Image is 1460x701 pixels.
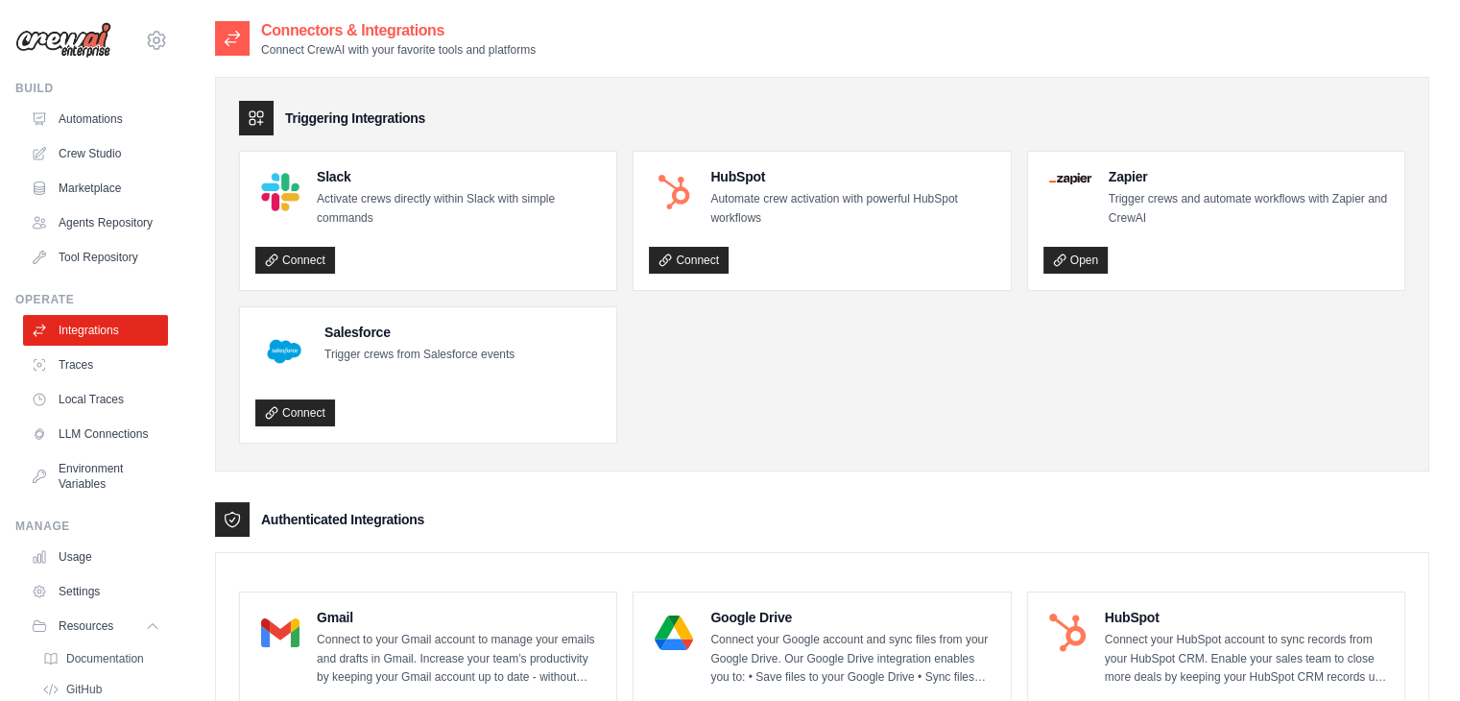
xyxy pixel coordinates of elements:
[66,651,144,666] span: Documentation
[655,173,693,211] img: HubSpot Logo
[317,190,601,228] p: Activate crews directly within Slack with simple commands
[59,618,113,634] span: Resources
[710,167,994,186] h4: HubSpot
[655,614,693,652] img: Google Drive Logo
[15,81,168,96] div: Build
[1105,608,1389,627] h4: HubSpot
[23,315,168,346] a: Integrations
[285,109,425,128] h3: Triggering Integrations
[23,138,168,169] a: Crew Studio
[15,22,111,59] img: Logo
[649,247,729,274] a: Connect
[35,645,168,672] a: Documentation
[23,350,168,380] a: Traces
[261,510,424,529] h3: Authenticated Integrations
[23,611,168,641] button: Resources
[1043,247,1108,274] a: Open
[1049,614,1088,652] img: HubSpot Logo
[710,190,994,228] p: Automate crew activation with powerful HubSpot workflows
[15,292,168,307] div: Operate
[23,104,168,134] a: Automations
[261,328,307,375] img: Salesforce Logo
[23,419,168,449] a: LLM Connections
[1049,173,1091,184] img: Zapier Logo
[255,247,335,274] a: Connect
[255,399,335,426] a: Connect
[66,682,102,697] span: GitHub
[1109,190,1389,228] p: Trigger crews and automate workflows with Zapier and CrewAI
[324,346,515,365] p: Trigger crews from Salesforce events
[261,173,299,211] img: Slack Logo
[710,631,994,688] p: Connect your Google account and sync files from your Google Drive. Our Google Drive integration e...
[15,519,168,534] div: Manage
[23,207,168,238] a: Agents Repository
[23,576,168,607] a: Settings
[317,608,601,627] h4: Gmail
[317,167,601,186] h4: Slack
[261,19,536,42] h2: Connectors & Integrations
[23,542,168,572] a: Usage
[23,453,168,499] a: Environment Variables
[23,384,168,415] a: Local Traces
[261,614,299,652] img: Gmail Logo
[1105,631,1389,688] p: Connect your HubSpot account to sync records from your HubSpot CRM. Enable your sales team to clo...
[261,42,536,58] p: Connect CrewAI with your favorite tools and platforms
[324,323,515,342] h4: Salesforce
[23,242,168,273] a: Tool Repository
[710,608,994,627] h4: Google Drive
[1109,167,1389,186] h4: Zapier
[23,173,168,204] a: Marketplace
[317,631,601,688] p: Connect to your Gmail account to manage your emails and drafts in Gmail. Increase your team’s pro...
